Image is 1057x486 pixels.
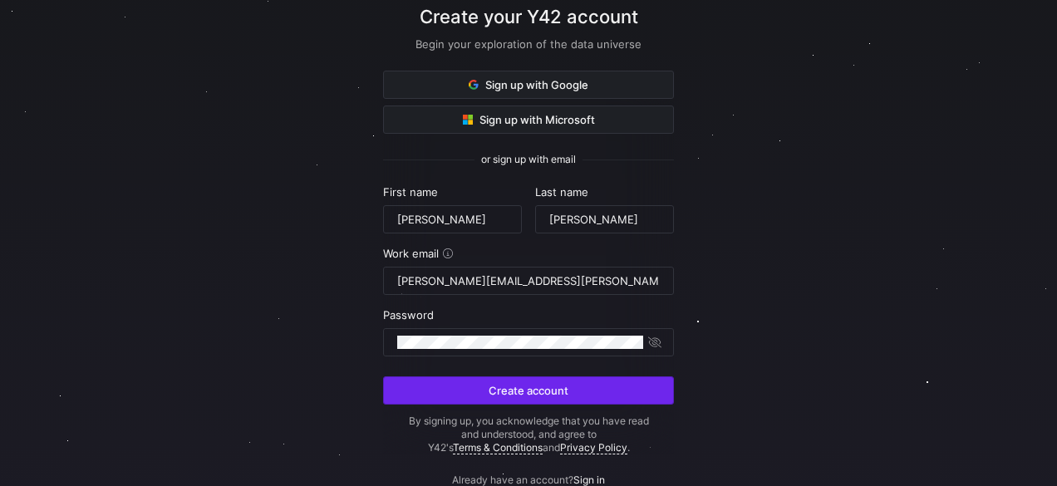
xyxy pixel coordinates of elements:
p: By signing up, you acknowledge that you have read and understood, and agree to Y42's and . [383,415,674,454]
div: Create your Y42 account [383,3,674,71]
span: Work email [383,247,439,260]
button: Create account [383,376,674,405]
span: Create account [489,384,568,397]
a: Terms & Conditions [453,441,543,454]
button: Sign up with Microsoft [383,106,674,134]
span: Sign up with Google [469,78,588,91]
span: First name [383,185,438,199]
span: or sign up with email [481,154,576,165]
div: Begin your exploration of the data universe [383,37,674,51]
p: Already have an account? [383,454,674,486]
span: Sign up with Microsoft [463,113,595,126]
a: Privacy Policy [560,441,627,454]
span: Last name [535,185,588,199]
span: Password [383,308,434,322]
button: Sign up with Google [383,71,674,99]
